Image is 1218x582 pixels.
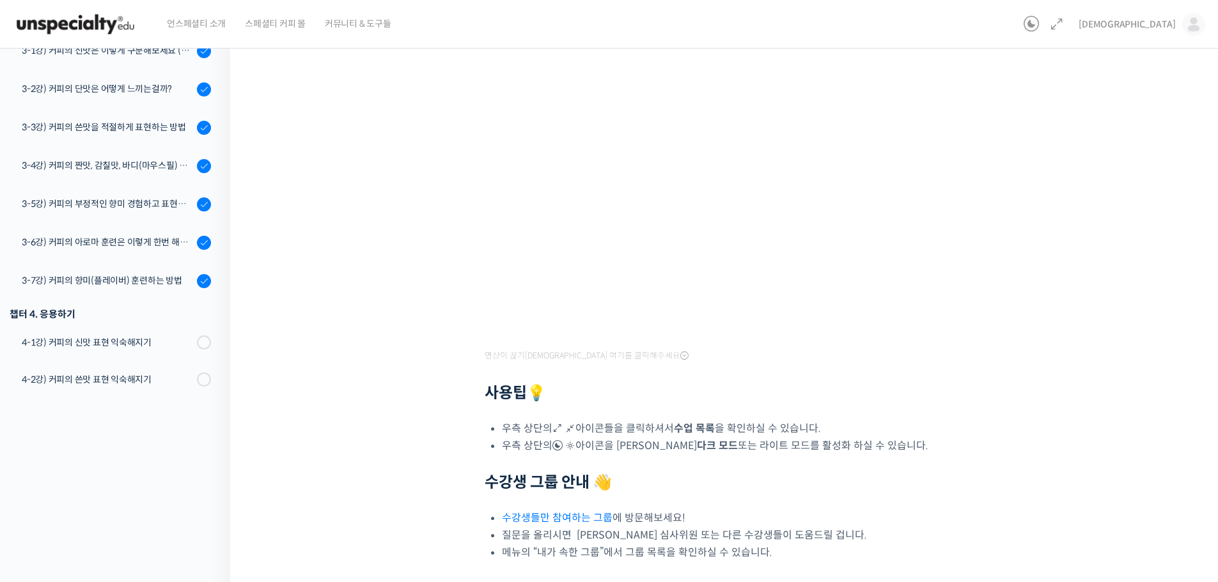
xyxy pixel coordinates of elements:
[485,473,612,492] strong: 수강생 그룹 안내 👋
[84,405,165,437] a: 대화
[697,439,738,452] b: 다크 모드
[1079,19,1176,30] span: [DEMOGRAPHIC_DATA]
[22,372,193,387] div: 4-2강) 커피의 쓴맛 표현 익숙해지기
[674,422,715,435] b: 수업 목록
[502,511,613,525] a: 수강생들만 참여하는 그룹
[485,383,546,402] strong: 사용팁
[22,158,193,172] div: 3-4강) 커피의 짠맛, 감칠맛, 바디(마우스필) 이해하고 표현하기
[22,43,193,57] div: 3-1강) 커피의 신맛은 이렇게 구분해보세요 (시트릭산과 말릭산의 차이)
[527,383,546,402] strong: 💡
[502,509,971,526] li: 에 방문해보세요!
[198,424,213,434] span: 설정
[22,335,193,349] div: 4-1강) 커피의 신맛 표현 익숙해지기
[165,405,246,437] a: 설정
[22,120,193,134] div: 3-3강) 커피의 쓴맛을 적절하게 표현하는 방법
[22,82,193,96] div: 3-2강) 커피의 단맛은 어떻게 느끼는걸까?
[502,526,971,544] li: 질문을 올리시면 [PERSON_NAME] 심사위원 또는 다른 수강생들이 도움드릴 겁니다.
[10,305,211,323] div: 챕터 4. 응용하기
[485,351,689,361] span: 영상이 끊기[DEMOGRAPHIC_DATA] 여기를 클릭해주세요
[22,235,193,249] div: 3-6강) 커피의 아로마 훈련은 이렇게 한번 해보세요
[4,405,84,437] a: 홈
[502,420,971,437] li: 우측 상단의 아이콘들을 클릭하셔서 을 확인하실 수 있습니다.
[40,424,48,434] span: 홈
[502,437,971,454] li: 우측 상단의 아이콘을 [PERSON_NAME] 또는 라이트 모드를 활성화 하실 수 있습니다.
[502,544,971,561] li: 메뉴의 “내가 속한 그룹”에서 그룹 목록을 확인하실 수 있습니다.
[117,425,132,435] span: 대화
[22,197,193,211] div: 3-5강) 커피의 부정적인 향미 경험하고 표현하기
[22,273,193,287] div: 3-7강) 커피의 향미(플레이버) 훈련하는 방법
